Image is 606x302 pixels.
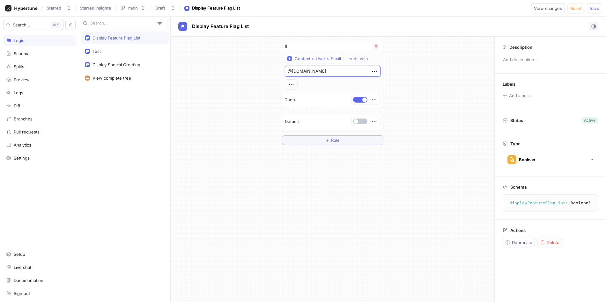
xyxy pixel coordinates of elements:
[531,3,565,13] button: View changes
[285,97,295,103] p: Then
[534,6,562,10] span: View changes
[51,22,61,28] div: K
[14,252,25,257] div: Setup
[14,142,31,147] div: Analytics
[282,135,383,145] button: ＋Rule
[155,5,165,11] div: Draft
[14,64,24,69] div: Splits
[14,116,33,121] div: Branches
[547,241,559,244] span: Delete
[80,6,111,10] span: Starred insights
[512,241,532,244] span: Deprecate
[14,291,30,296] div: Sign out
[503,238,535,247] button: Deprecate
[44,3,74,13] button: Starred
[14,129,40,134] div: Pull requests
[349,56,368,61] div: ends with
[331,138,340,142] span: Rule
[14,51,29,56] div: Schema
[14,38,24,43] div: Logic
[584,118,595,123] div: Active
[3,275,76,286] a: Documentation
[92,62,140,67] div: Display Special Greeting
[506,197,595,209] textarea: displayFeatureFlagList: Boolean!
[13,23,30,27] span: Search...
[500,91,536,100] button: Add labels...
[192,5,240,11] div: Display Feature Flag List
[192,24,249,29] span: Display Feature Flag List
[285,119,299,125] p: Default
[537,238,562,247] button: Delete
[92,35,140,40] div: Display Feature Flag List
[510,184,527,190] p: Schema
[510,228,526,233] p: Actions
[503,82,515,87] p: Labels
[92,49,101,54] div: Test
[3,20,63,30] button: Search...K
[14,278,43,283] div: Documentation
[510,141,521,146] p: Type
[14,77,30,82] div: Preview
[14,265,31,270] div: Live chat
[325,138,329,142] span: ＋
[503,151,598,168] button: Boolean
[567,3,584,13] button: Reset
[587,3,602,13] button: Save
[14,90,23,95] div: Logs
[14,103,20,108] div: Diff
[509,45,532,50] p: Description
[285,54,344,63] button: Context > User > Email
[519,157,535,162] div: Boolean
[47,5,61,11] div: Starred
[285,43,287,50] p: If
[295,56,341,61] div: Context > User > Email
[90,20,155,26] input: Search...
[128,5,138,11] div: main
[510,116,523,125] p: Status
[346,54,377,63] button: ends with
[118,3,148,13] button: main
[500,54,601,65] p: Add description...
[590,6,599,10] span: Save
[14,155,30,161] div: Settings
[570,6,581,10] span: Reset
[285,66,381,77] textarea: @[DOMAIN_NAME]
[92,75,131,81] div: View complete tree
[153,3,178,13] button: Draft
